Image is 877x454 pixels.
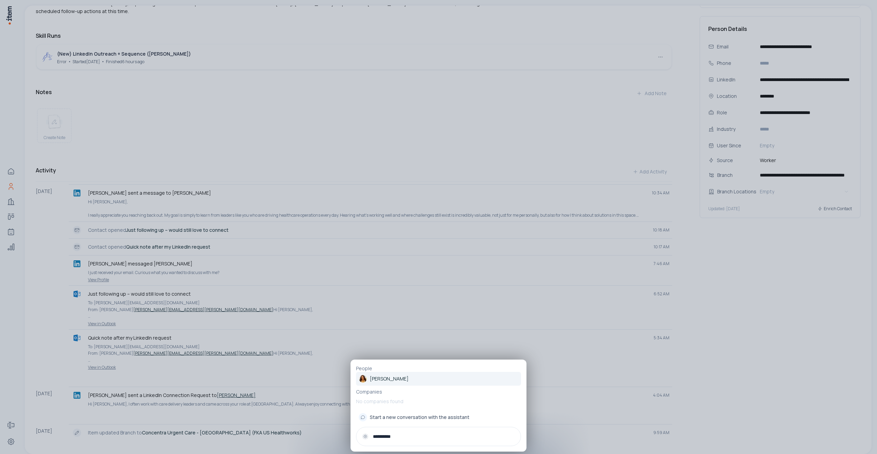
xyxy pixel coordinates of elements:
button: Start a new conversation with the assistant [356,410,521,424]
p: No companies found [356,395,521,408]
span: Start a new conversation with the assistant [370,414,469,421]
a: [PERSON_NAME] [356,372,521,386]
p: [PERSON_NAME] [370,375,409,382]
img: Erin Dobbs [359,375,367,383]
p: Companies [356,388,521,395]
p: People [356,365,521,372]
div: PeopleErin Dobbs[PERSON_NAME]CompaniesNo companies foundStart a new conversation with the assistant [351,360,526,452]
